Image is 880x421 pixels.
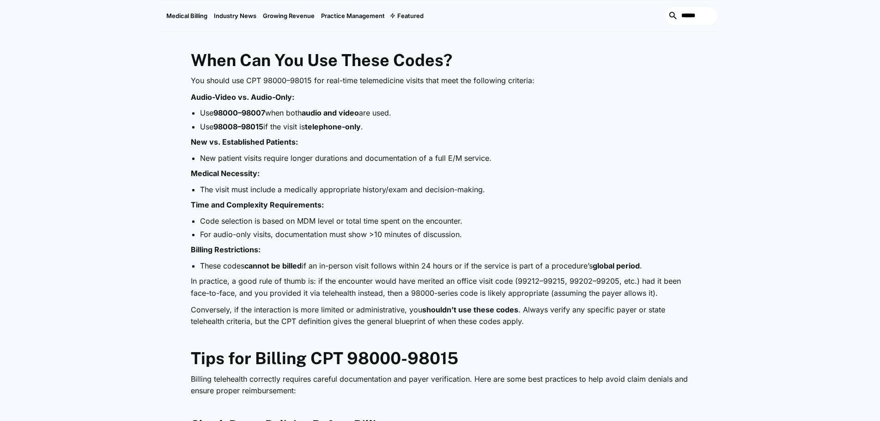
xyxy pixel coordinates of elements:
[260,0,318,31] a: Growing Revenue
[213,108,265,117] strong: 98000–98007
[191,137,298,146] strong: New vs. Established Patients:
[191,304,690,328] p: Conversely, if the interaction is more limited or administrative, you . Always verify any specifi...
[211,0,260,31] a: Industry News
[191,332,690,344] p: ‍
[191,348,458,368] strong: Tips for Billing CPT 98000-98015
[191,275,690,299] p: In practice, a good rule of thumb is: if the encounter would have merited an office visit code (9...
[200,229,690,239] li: For audio-only visits, documentation must show >10 minutes of discussion.
[302,108,359,117] strong: audio and video
[191,50,452,70] strong: When Can You Use These Codes?
[191,75,690,87] p: You should use CPT 98000–98015 for real-time telemedicine visits that meet the following criteria:
[200,261,690,271] li: These codes if an in-person visit follows within 24 hours or if the service is part of a procedur...
[191,373,690,397] p: Billing telehealth correctly requires careful documentation and payer verification. Here are some...
[305,122,361,131] strong: telephone-only
[200,216,690,226] li: Code selection is based on MDM level or total time spent on the encounter.
[191,34,690,46] p: ‍
[200,122,690,132] li: Use if the visit is .
[388,0,427,31] div: Featured
[244,261,302,270] strong: cannot be billed
[200,108,690,118] li: Use when both are used.
[593,261,640,270] strong: global period
[191,169,260,178] strong: Medical Necessity:
[213,122,263,131] strong: 98008–98015
[191,92,294,102] strong: Audio-Video vs. Audio-Only:
[397,12,424,19] div: Featured
[191,245,261,254] strong: Billing Restrictions:
[191,402,690,414] p: ‍
[422,305,518,314] strong: shouldn’t use these codes
[318,0,388,31] a: Practice Management
[200,184,690,195] li: The visit must include a medically appropriate history/exam and decision-making.
[200,153,690,163] li: New patient visits require longer durations and documentation of a full E/M service.
[191,200,324,209] strong: Time and Complexity Requirements:
[163,0,211,31] a: Medical Billing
